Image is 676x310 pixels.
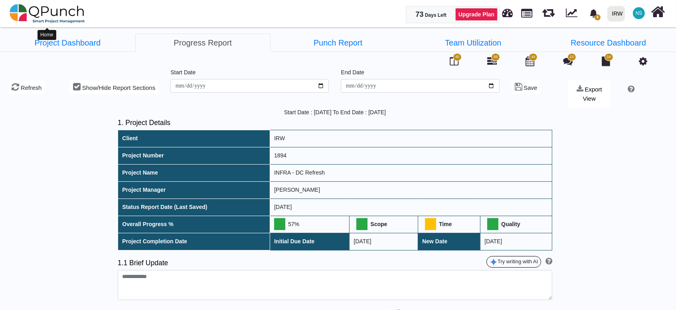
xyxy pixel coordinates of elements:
th: Project Number [118,147,270,164]
span: 73 [415,10,423,18]
legend: Start Date [170,68,329,79]
svg: bell fill [589,9,598,18]
button: Try writing with AI [486,256,541,268]
td: [DATE] [480,233,552,250]
span: Start Date : [DATE] To End Date : [DATE] [284,109,386,115]
h5: 1. Project Details [118,119,552,127]
i: Calendar [526,56,534,66]
li: INFRA - DC Refresh [405,34,541,52]
span: Releases [542,4,555,17]
a: NS [628,0,650,26]
td: 1894 [270,147,552,164]
a: IRW [604,0,628,27]
td: [PERSON_NAME] [270,181,552,199]
span: 13 [570,54,574,60]
span: Nadeem Sheikh [633,7,645,19]
th: Quality [480,216,552,233]
span: Projects [522,5,533,18]
td: 57% [270,216,349,233]
span: Dashboard [502,5,513,17]
th: Project Completion Date [118,233,270,250]
span: Show/Hide Report Sections [82,84,155,91]
div: Home [38,30,56,40]
span: 14 [607,54,611,60]
td: [DATE] [270,199,552,216]
span: Days Left [425,12,447,18]
div: Notification [587,6,601,20]
span: 44 [531,54,535,60]
th: Client [118,130,270,147]
td: IRW [270,130,552,147]
i: Home [651,4,665,20]
span: 3 [595,14,601,20]
span: 56 [494,54,498,60]
img: google-gemini-icon.8b74464.png [490,258,498,266]
a: Help [625,87,635,93]
button: Save [512,80,541,94]
a: Upgrade Plan [455,8,498,21]
a: Progress Report [135,34,271,52]
i: Punch Discussion [563,56,573,66]
td: [DATE] [349,233,418,250]
th: Project Manager [118,181,270,199]
span: Refresh [21,84,42,91]
legend: End Date [341,68,499,79]
div: Dynamic Report [562,0,585,27]
span: Export View [583,86,602,102]
th: Initial Due Date [270,233,349,250]
i: Document Library [602,56,610,66]
a: 56 [487,60,497,66]
span: NS [636,11,642,16]
th: Overall Progress % [118,216,270,233]
th: Scope [349,216,418,233]
a: Resource Dashboard [541,34,676,52]
button: Show/Hide Report Sections [70,80,158,94]
a: Team Utilization [405,34,541,52]
button: Refresh [8,80,45,94]
th: Status Report Date (Last Saved) [118,199,270,216]
th: Project Name [118,164,270,181]
button: Export View [568,80,610,108]
th: New Date [418,233,480,250]
span: Save [524,84,537,91]
td: INFRA - DC Refresh [270,164,552,181]
th: Time [418,216,480,233]
a: Help [543,259,552,265]
h5: 1.1 Brief Update [118,259,335,267]
img: qpunch-sp.fa6292f.png [10,2,85,26]
span: 45 [455,54,459,60]
i: Board [450,56,459,66]
div: IRW [612,7,623,21]
a: Punch Report [271,34,406,52]
i: Gantt [487,56,497,66]
a: bell fill3 [585,0,604,26]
